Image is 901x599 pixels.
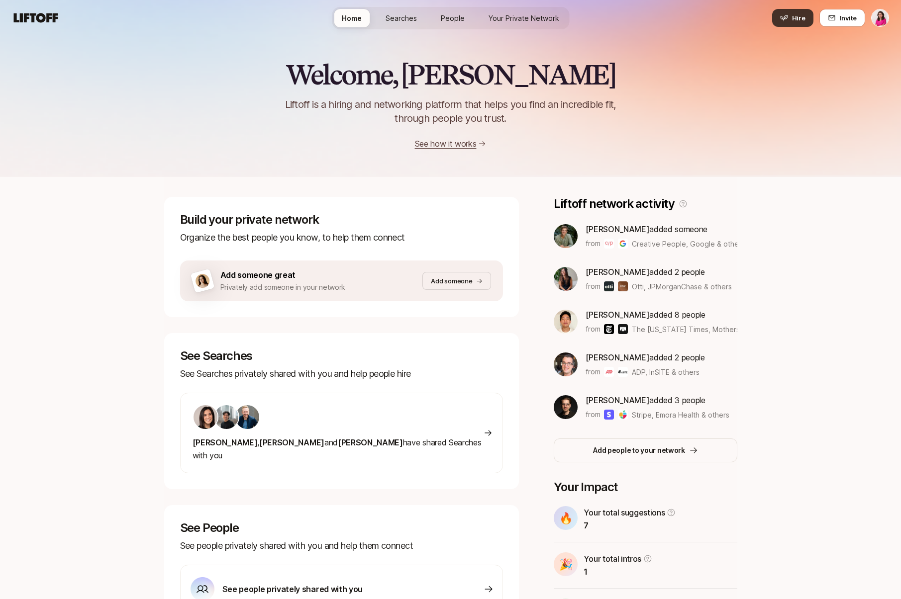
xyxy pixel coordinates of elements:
[586,394,729,407] p: added 3 people
[586,265,732,278] p: added 2 people
[554,267,578,291] img: 33ee49e1_eec9_43f1_bb5d_6b38e313ba2b.jpg
[586,280,600,292] p: from
[554,552,578,576] div: 🎉
[586,267,649,277] span: [PERSON_NAME]
[632,281,732,292] span: Otti, JPMorganChase & others
[872,9,889,26] img: Emma Frane
[586,223,737,236] p: added someone
[618,324,628,334] img: Mothership
[593,444,685,456] p: Add people to your network
[422,272,491,290] button: Add someone
[584,565,652,578] p: 1
[586,224,649,234] span: [PERSON_NAME]
[214,405,238,429] img: 48213564_d349_4c7a_bc3f_3e31999807fd.jfif
[554,310,578,334] img: c3894d86_b3f1_4e23_a0e4_4d923f503b0e.jpg
[334,9,370,27] a: Home
[554,224,578,248] img: 2e348a25_cdd4_49e2_8f8b_0832a7ba009a.jpg
[772,9,813,27] button: Hire
[618,367,628,377] img: InSITE
[180,231,503,245] p: Organize the best people you know, to help them connect
[180,539,503,553] p: See people privately shared with you and help them connect
[840,13,857,23] span: Invite
[871,9,889,27] button: Emma Frane
[441,13,465,23] span: People
[554,506,578,530] div: 🔥
[324,437,338,447] span: and
[554,352,578,376] img: c551205c_2ef0_4c80_93eb_6f7da1791649.jpg
[632,410,729,420] span: Stripe, Emora Health & others
[584,552,641,565] p: Your total intros
[180,213,503,227] p: Build your private network
[489,13,559,23] span: Your Private Network
[554,395,578,419] img: ACg8ocLkLr99FhTl-kK-fHkDFhetpnfS0fTAm4rmr9-oxoZ0EDUNs14=s160-c
[819,9,865,27] button: Invite
[586,238,600,250] p: from
[618,239,628,249] img: Google
[342,13,362,23] span: Home
[257,437,259,447] span: ,
[604,367,614,377] img: ADP
[431,276,472,286] p: Add someone
[259,437,324,447] span: [PERSON_NAME]
[584,506,665,519] p: Your total suggestions
[554,197,674,211] p: Liftoff network activity
[415,139,477,149] a: See how it works
[386,13,417,23] span: Searches
[604,239,614,249] img: Creative People
[180,367,503,381] p: See Searches privately shared with you and help people hire
[194,405,217,429] img: 71d7b91d_d7cb_43b4_a7ea_a9b2f2cc6e03.jpg
[378,9,425,27] a: Searches
[193,437,258,447] span: [PERSON_NAME]
[632,367,700,377] span: ADP, InSITE & others
[604,324,614,334] img: The New York Times
[433,9,473,27] a: People
[586,323,600,335] p: from
[586,310,649,320] span: [PERSON_NAME]
[180,521,503,535] p: See People
[222,583,363,596] p: See people privately shared with you
[338,437,403,447] span: [PERSON_NAME]
[220,268,346,281] p: Add someone great
[586,409,600,421] p: from
[273,97,629,125] p: Liftoff is a hiring and networking platform that helps you find an incredible fit, through people...
[193,437,482,460] span: have shared Searches with you
[180,349,503,363] p: See Searches
[618,281,628,291] img: JPMorganChase
[586,366,600,378] p: from
[235,405,259,429] img: ACg8ocLS2l1zMprXYdipp7mfi5ZAPgYYEnnfB-SEFN0Ix-QHc6UIcGI=s160-c
[618,410,628,420] img: Emora Health
[586,351,704,364] p: added 2 people
[604,281,614,291] img: Otti
[586,395,649,405] span: [PERSON_NAME]
[481,9,567,27] a: Your Private Network
[792,13,805,23] span: Hire
[286,60,615,89] h2: Welcome, [PERSON_NAME]
[194,272,210,289] img: woman-on-brown-bg.png
[220,281,346,293] p: Privately add someone in your network
[554,438,737,462] button: Add people to your network
[632,325,780,334] span: The [US_STATE] Times, Mothership & others
[584,519,676,532] p: 7
[632,239,737,249] span: Creative People, Google & others
[586,352,649,362] span: [PERSON_NAME]
[554,480,737,494] p: Your Impact
[586,308,737,321] p: added 8 people
[604,410,614,420] img: Stripe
